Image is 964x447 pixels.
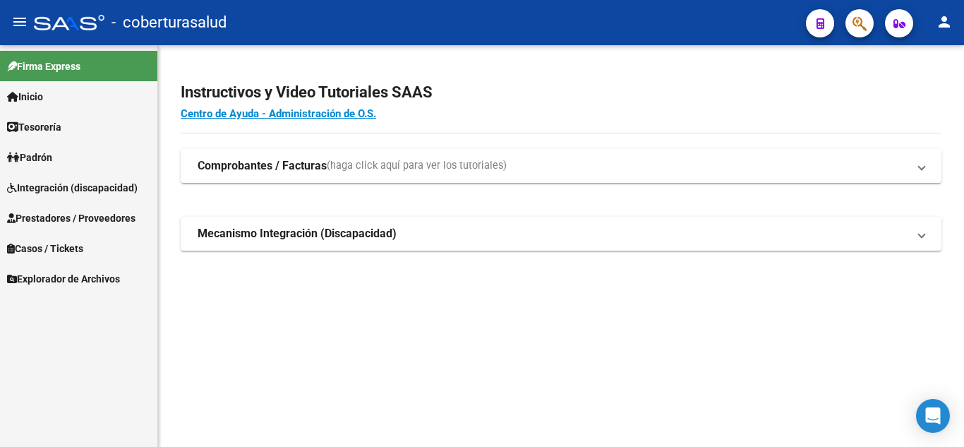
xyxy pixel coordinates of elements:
span: Padrón [7,150,52,165]
a: Centro de Ayuda - Administración de O.S. [181,107,376,120]
span: - coberturasalud [112,7,227,38]
h2: Instructivos y Video Tutoriales SAAS [181,79,941,106]
span: Firma Express [7,59,80,74]
mat-expansion-panel-header: Comprobantes / Facturas(haga click aquí para ver los tutoriales) [181,149,941,183]
span: Inicio [7,89,43,105]
mat-icon: menu [11,13,28,30]
strong: Comprobantes / Facturas [198,158,327,174]
div: Open Intercom Messenger [916,399,950,433]
span: Casos / Tickets [7,241,83,256]
strong: Mecanismo Integración (Discapacidad) [198,226,397,242]
span: (haga click aquí para ver los tutoriales) [327,158,507,174]
mat-expansion-panel-header: Mecanismo Integración (Discapacidad) [181,217,941,251]
span: Explorador de Archivos [7,271,120,287]
mat-icon: person [936,13,953,30]
span: Integración (discapacidad) [7,180,138,196]
span: Tesorería [7,119,61,135]
span: Prestadores / Proveedores [7,210,135,226]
